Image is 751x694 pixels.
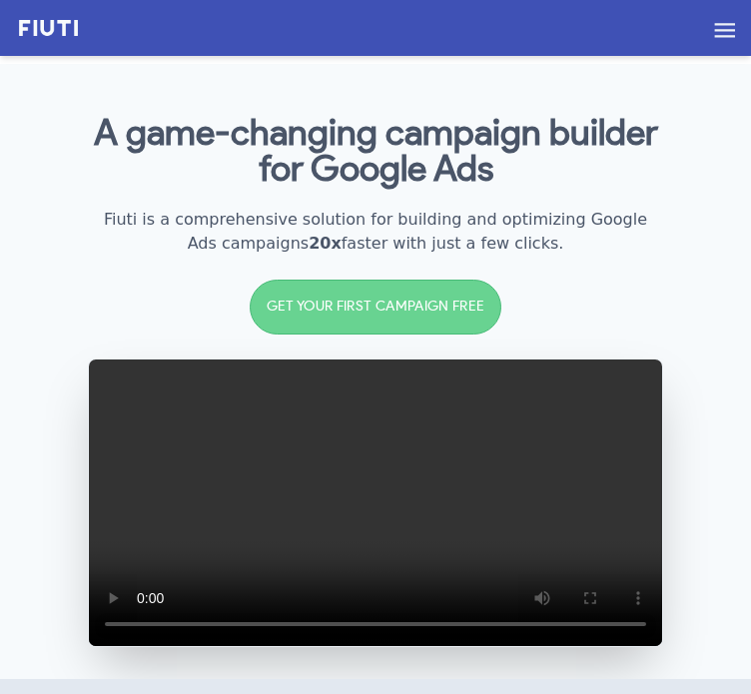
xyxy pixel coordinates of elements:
[16,17,81,40] img: f731f27.png
[250,280,502,335] a: GET YOUR FIRST CAMPAIGN FREE
[88,208,663,256] h2: Fiuti is a comprehensive solution for building and optimizing Google Ads campaigns faster with ju...
[88,358,663,647] video: Google Ads SKAG tool video
[94,116,658,188] b: A game-changing campaign builder for Google Ads
[309,234,342,253] b: 20x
